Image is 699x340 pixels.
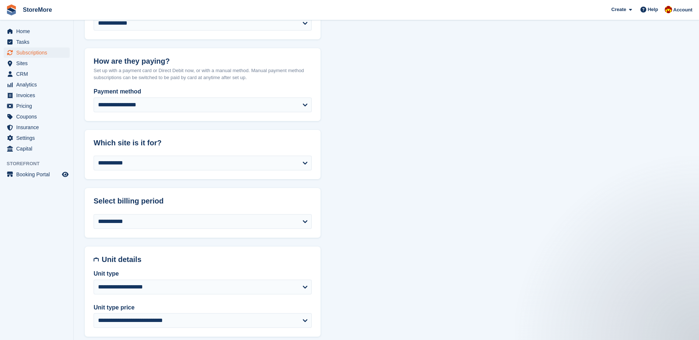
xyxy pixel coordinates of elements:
a: menu [4,37,70,47]
span: Subscriptions [16,47,60,58]
span: Create [611,6,626,13]
a: menu [4,47,70,58]
span: Tasks [16,37,60,47]
span: Help [648,6,658,13]
h2: Select billing period [94,197,312,205]
a: menu [4,169,70,180]
a: Preview store [61,170,70,179]
a: menu [4,26,70,36]
a: menu [4,144,70,154]
span: Home [16,26,60,36]
a: menu [4,133,70,143]
label: Unit type [94,269,312,278]
h2: Which site is it for? [94,139,312,147]
span: Account [673,6,692,14]
img: stora-icon-8386f47178a22dfd0bd8f6a31ec36ba5ce8667c1dd55bd0f319d3a0aa187defe.svg [6,4,17,15]
span: Coupons [16,111,60,122]
a: menu [4,111,70,122]
h2: Unit details [102,255,312,264]
span: Invoices [16,90,60,100]
span: Booking Portal [16,169,60,180]
span: Settings [16,133,60,143]
span: Insurance [16,122,60,132]
span: Pricing [16,101,60,111]
span: Sites [16,58,60,68]
span: Capital [16,144,60,154]
a: StoreMore [20,4,55,16]
img: unit-details-icon-595b0c5c156355b767ba7b61e002efae458ec76ed5ec05730b8e856ff9ea34a9.svg [94,255,99,264]
img: Store More Team [665,6,672,13]
p: Set up with a payment card or Direct Debit now, or with a manual method. Manual payment method su... [94,67,312,81]
label: Payment method [94,87,312,96]
a: menu [4,101,70,111]
span: Storefront [7,160,73,167]
a: menu [4,90,70,100]
span: Analytics [16,79,60,90]
a: menu [4,69,70,79]
a: menu [4,58,70,68]
label: Unit type price [94,303,312,312]
h2: How are they paying? [94,57,312,65]
a: menu [4,122,70,132]
span: CRM [16,69,60,79]
a: menu [4,79,70,90]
